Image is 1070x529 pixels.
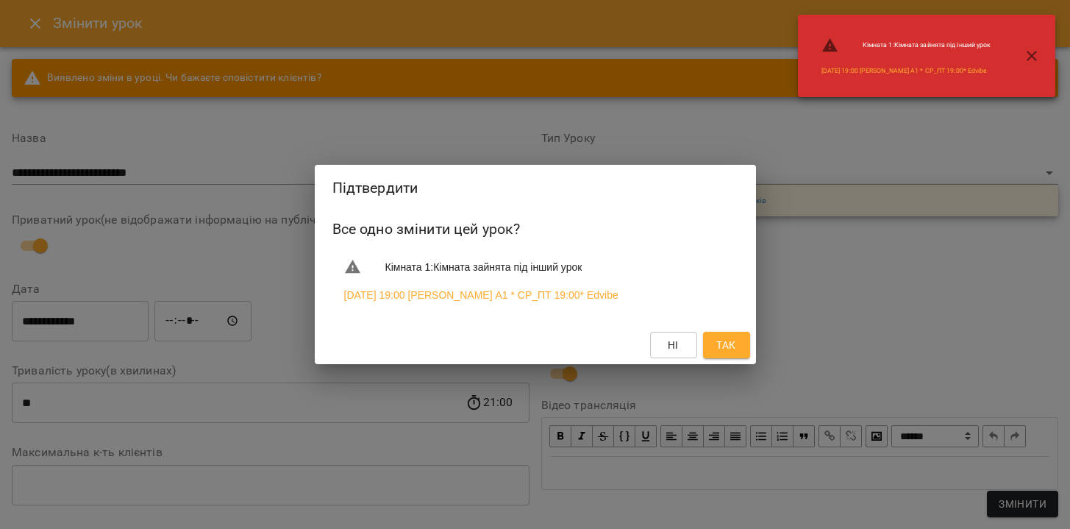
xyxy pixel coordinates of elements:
[810,31,1003,60] li: Кімната 1 : Кімната зайнята під інший урок
[332,218,738,241] h6: Все одно змінити цей урок?
[650,332,697,358] button: Ні
[332,177,738,199] h2: Підтвердити
[821,66,988,76] a: [DATE] 19:00 [PERSON_NAME] А1 * СР_ПТ 19:00* Edvibe
[716,336,735,354] span: Так
[344,288,618,302] a: [DATE] 19:00 [PERSON_NAME] А1 * СР_ПТ 19:00* Edvibe
[668,336,679,354] span: Ні
[332,252,738,282] li: Кімната 1 : Кімната зайнята під інший урок
[703,332,750,358] button: Так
